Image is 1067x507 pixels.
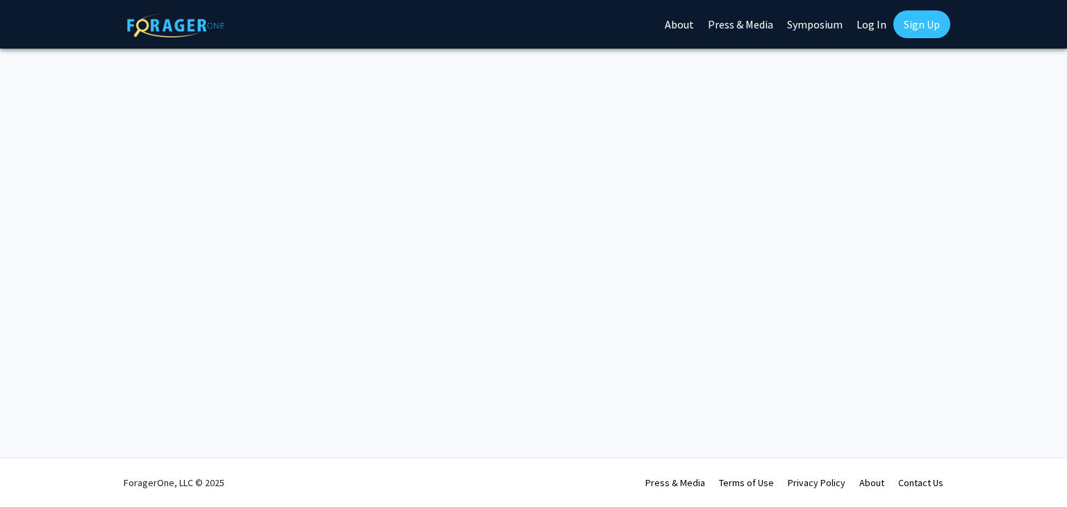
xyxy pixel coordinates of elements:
[127,13,224,38] img: ForagerOne Logo
[898,476,943,489] a: Contact Us
[719,476,774,489] a: Terms of Use
[893,10,950,38] a: Sign Up
[645,476,705,489] a: Press & Media
[859,476,884,489] a: About
[788,476,845,489] a: Privacy Policy
[124,458,224,507] div: ForagerOne, LLC © 2025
